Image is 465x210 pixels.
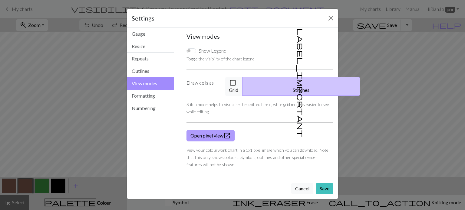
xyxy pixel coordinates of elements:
button: Formatting [127,90,174,102]
span: open_in_new [223,131,231,140]
label: Show Legend [199,47,226,54]
button: Outlines [127,65,174,77]
button: Resize [127,40,174,53]
button: Save [316,183,333,194]
button: Numbering [127,102,174,114]
span: check_box_outline_blank [229,79,236,87]
button: Repeats [127,53,174,65]
small: View your colourwork chart in a 1x1 pixel image which you can download. Note that this only shows... [186,147,328,167]
button: View modes [127,77,174,90]
label: Draw cells as [183,77,221,96]
h5: Settings [132,14,154,23]
button: Grid [225,77,242,96]
button: Gauge [127,28,174,40]
button: Cancel [291,183,313,194]
a: Open pixel view [186,130,235,141]
button: Stitches [242,77,360,96]
small: Toggle the visibility of the chart legend [186,56,255,61]
button: Close [326,13,336,23]
small: Stitch mode helps to visualise the knitted fabric, while grid mode is easier to see while editing. [186,102,329,114]
h5: View modes [186,33,334,40]
span: label_important [296,28,305,137]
